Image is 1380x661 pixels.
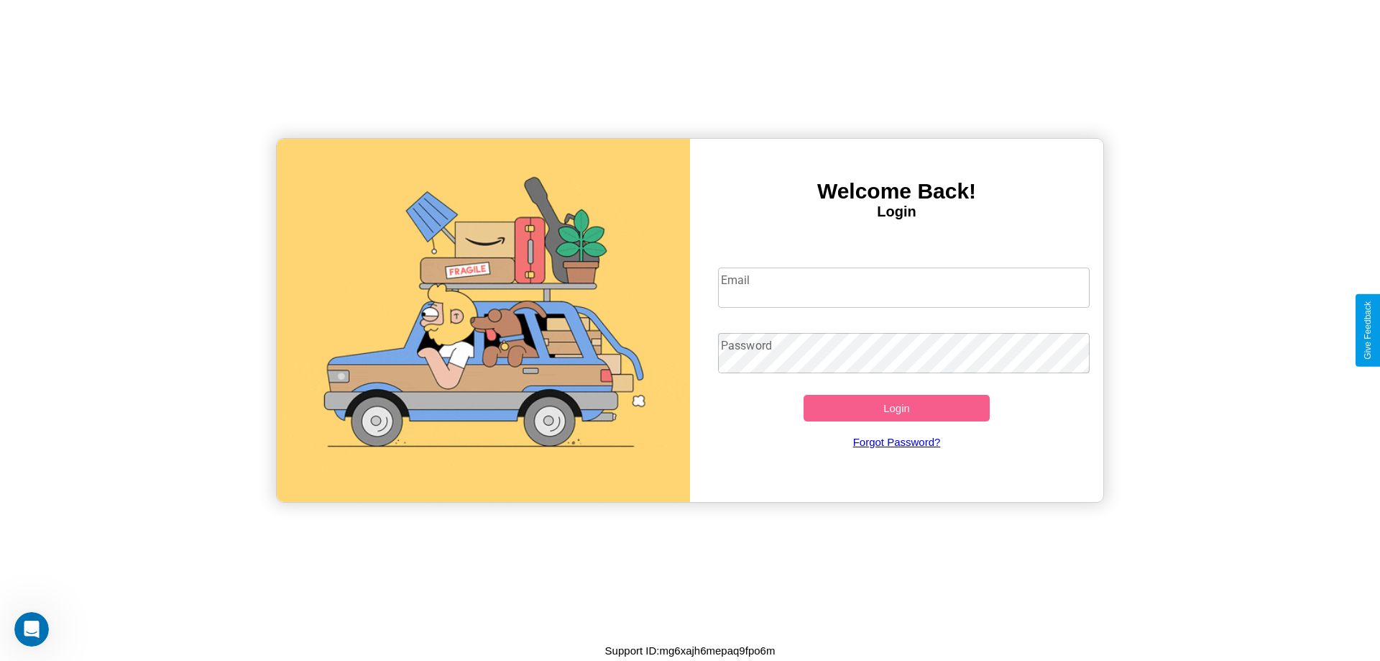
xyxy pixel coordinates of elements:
[14,612,49,647] iframe: Intercom live chat
[804,395,990,421] button: Login
[690,179,1103,204] h3: Welcome Back!
[277,139,690,502] img: gif
[711,421,1083,462] a: Forgot Password?
[605,641,776,660] p: Support ID: mg6xajh6mepaq9fpo6m
[1363,301,1373,360] div: Give Feedback
[690,204,1103,220] h4: Login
